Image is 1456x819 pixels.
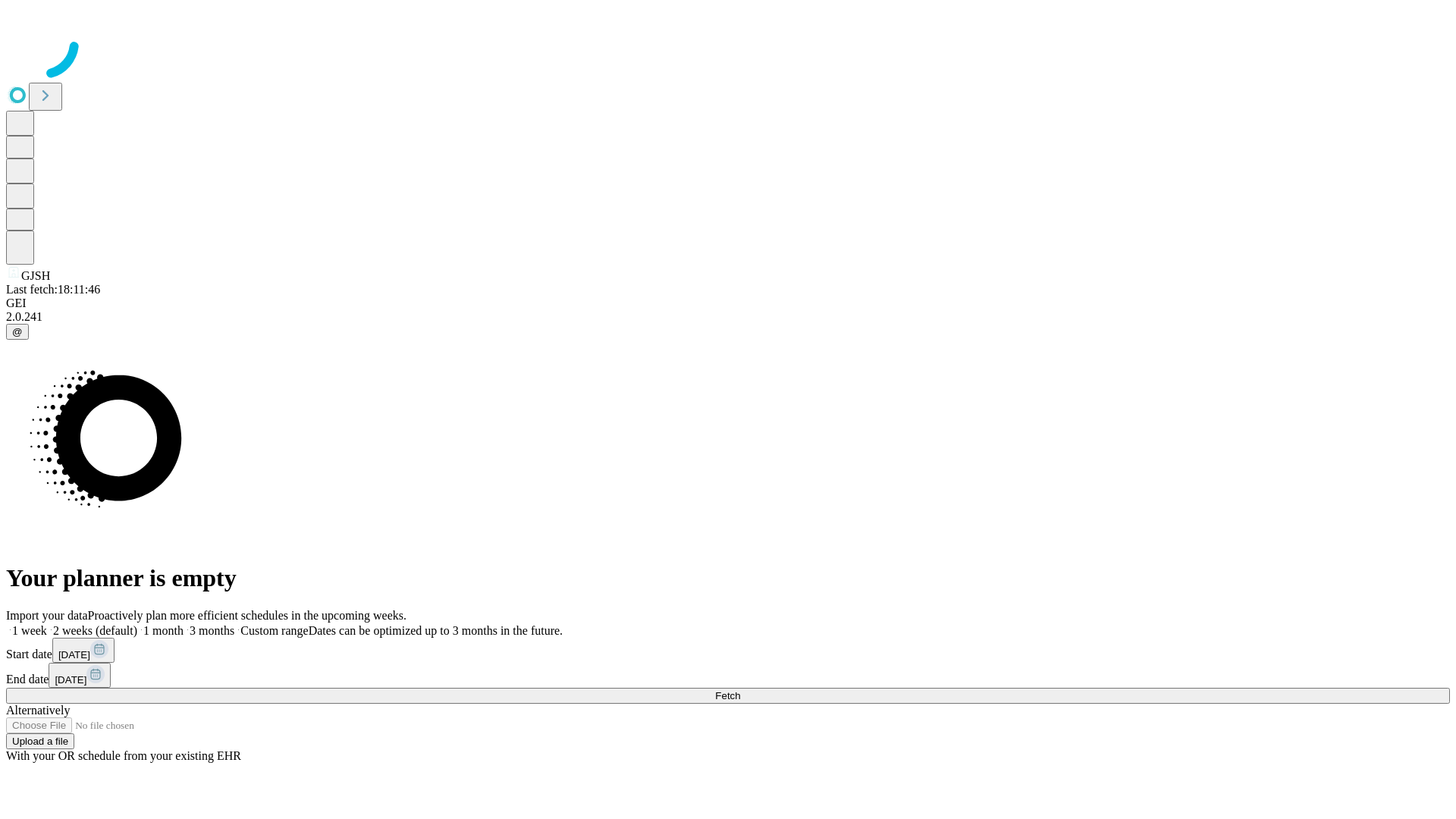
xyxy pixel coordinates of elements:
[6,749,241,762] span: With your OR schedule from your existing EHR
[240,624,308,637] span: Custom range
[52,638,115,663] button: [DATE]
[6,733,74,749] button: Upload a file
[12,624,47,637] span: 1 week
[53,624,137,637] span: 2 weeks (default)
[6,609,88,622] span: Import your data
[6,297,1450,310] div: GEI
[88,609,406,622] span: Proactively plan more efficient schedules in the upcoming weeks.
[190,624,234,637] span: 3 months
[6,324,29,340] button: @
[6,310,1450,324] div: 2.0.241
[55,674,86,686] span: [DATE]
[143,624,184,637] span: 1 month
[6,704,70,717] span: Alternatively
[58,649,90,661] span: [DATE]
[6,663,1450,688] div: End date
[309,624,563,637] span: Dates can be optimized up to 3 months in the future.
[6,564,1450,592] h1: Your planner is empty
[6,688,1450,704] button: Fetch
[21,269,50,282] span: GJSH
[12,326,23,337] span: @
[6,283,100,296] span: Last fetch: 18:11:46
[715,690,740,701] span: Fetch
[49,663,111,688] button: [DATE]
[6,638,1450,663] div: Start date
